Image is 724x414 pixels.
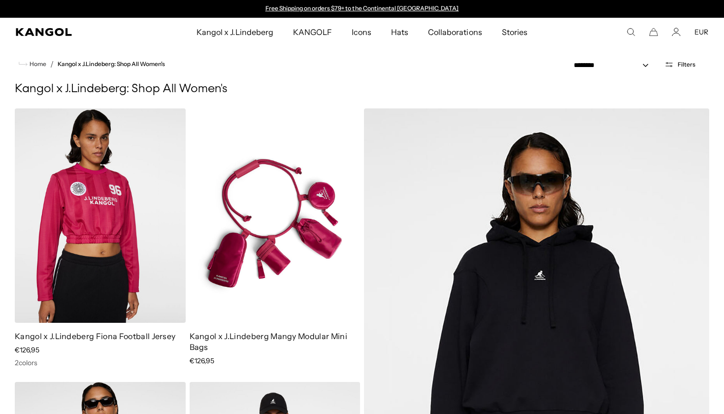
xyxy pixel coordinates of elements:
button: Cart [649,28,658,36]
a: Kangol x J.Lindeberg: Shop All Women's [58,61,165,68]
a: Hats [381,18,418,46]
a: Stories [492,18,537,46]
a: Account [672,28,681,36]
select: Sort by: Featured [570,60,658,70]
img: Kangol x J.Lindeberg Fiona Football Jersey [15,108,186,323]
a: Free Shipping on orders $79+ to the Continental [GEOGRAPHIC_DATA] [265,4,459,12]
a: Icons [342,18,381,46]
div: 1 of 2 [261,5,463,13]
li: / [46,58,54,70]
span: Icons [352,18,371,46]
button: Open filters [658,60,701,69]
summary: Search here [626,28,635,36]
slideshow-component: Announcement bar [261,5,463,13]
a: Kangol x J.Lindeberg [187,18,283,46]
div: Announcement [261,5,463,13]
button: EUR [694,28,708,36]
a: Collaborations [418,18,492,46]
span: Stories [502,18,527,46]
span: Filters [678,61,695,68]
span: Hats [391,18,408,46]
img: Kangol x J.Lindeberg Mangy Modular Mini Bags [190,108,361,323]
span: Collaborations [428,18,482,46]
a: Kangol x J.Lindeberg Fiona Football Jersey [15,331,175,341]
div: 2 colors [15,358,186,367]
a: KANGOLF [283,18,342,46]
h1: Kangol x J.Lindeberg: Shop All Women's [15,82,709,97]
a: Kangol x J.Lindeberg Mangy Modular Mini Bags [190,331,347,352]
a: Home [19,60,46,69]
span: Home [28,61,46,68]
span: Kangol x J.Lindeberg [197,18,273,46]
span: €126,95 [15,345,39,354]
a: Kangol [16,28,130,36]
span: KANGOLF [293,18,332,46]
span: €126,95 [190,356,214,365]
